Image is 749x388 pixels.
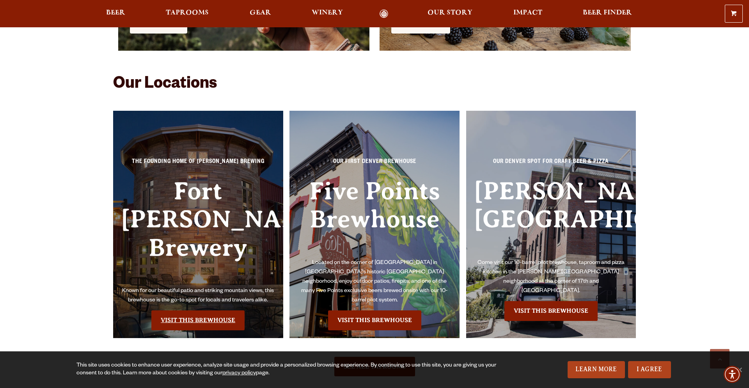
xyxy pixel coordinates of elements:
a: Learn More [568,361,625,378]
div: Accessibility Menu [724,366,741,383]
a: privacy policy [222,370,256,377]
span: Beer Finder [583,10,632,16]
p: Our Denver spot for craft beer & pizza [474,158,628,172]
h3: Fort [PERSON_NAME] Brewery [121,177,275,287]
a: Beer [101,9,130,18]
h3: [PERSON_NAME][GEOGRAPHIC_DATA] [474,177,628,259]
p: Known for our beautiful patio and striking mountain views, this brewhouse is the go-to spot for l... [121,287,275,305]
a: Scroll to top [710,349,729,369]
p: Located on the corner of [GEOGRAPHIC_DATA] in [GEOGRAPHIC_DATA]’s historic [GEOGRAPHIC_DATA] neig... [297,259,452,305]
a: Impact [508,9,547,18]
span: Beer [106,10,125,16]
a: Gear [245,9,276,18]
span: Gear [250,10,271,16]
a: Taprooms [161,9,214,18]
a: Visit the Five Points Brewhouse [328,310,421,330]
a: Beer Finder [578,9,637,18]
span: Our Story [428,10,472,16]
a: Visit the Fort Collin's Brewery & Taproom [151,310,245,330]
span: Beary Tasty [399,21,442,28]
p: Come visit our 10-barrel pilot brewhouse, taproom and pizza kitchen in the [PERSON_NAME][GEOGRAPH... [474,259,628,296]
span: BEER FINDER [138,21,179,28]
a: Our Story [422,9,477,18]
span: Winery [312,10,343,16]
span: Taprooms [166,10,209,16]
p: Our First Denver Brewhouse [297,158,452,172]
a: Visit the Sloan’s Lake Brewhouse [504,301,598,321]
div: This site uses cookies to enhance user experience, analyze site usage and provide a personalized ... [76,362,502,377]
a: Odell Home [369,9,398,18]
span: Impact [513,10,542,16]
p: The Founding Home of [PERSON_NAME] Brewing [121,158,275,172]
h3: Five Points Brewhouse [297,177,452,259]
h2: Our Locations [113,76,636,94]
a: Winery [307,9,348,18]
a: I Agree [628,361,671,378]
